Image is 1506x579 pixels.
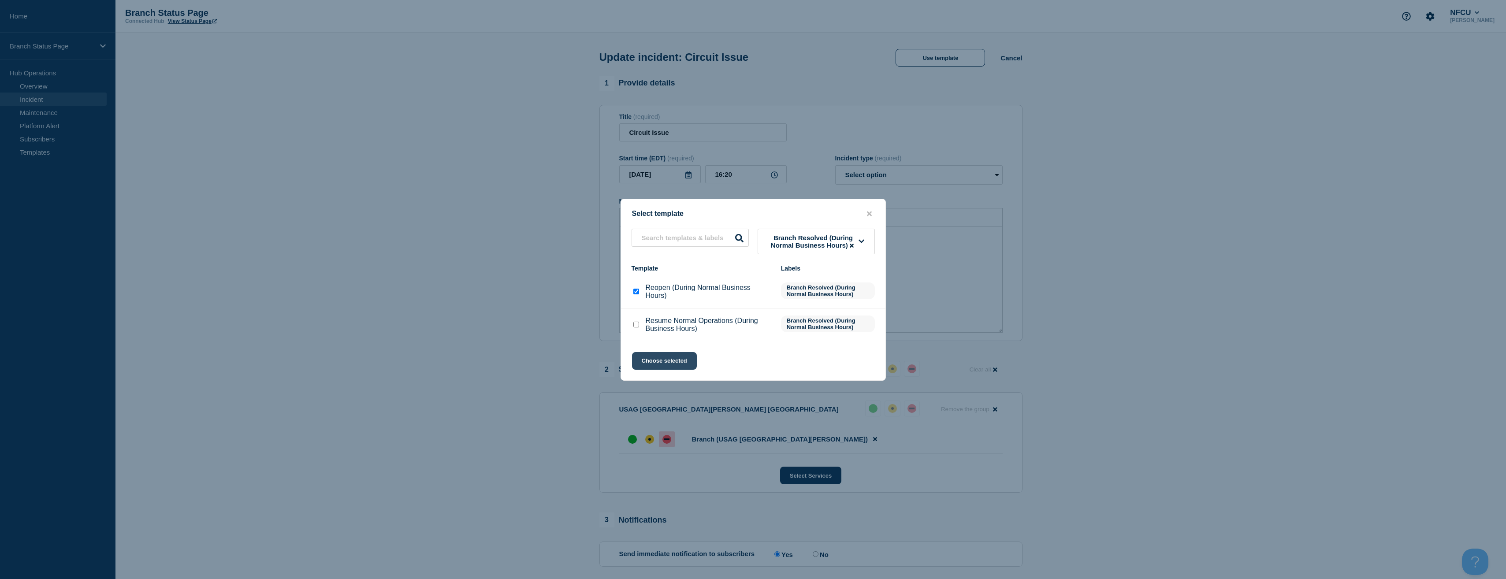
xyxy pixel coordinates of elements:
[646,317,772,333] p: Resume Normal Operations (During Business Hours)
[781,282,875,299] span: Branch Resolved (During Normal Business Hours)
[621,210,885,218] div: Select template
[768,234,859,249] span: Branch Resolved (During Normal Business Hours)
[758,229,875,254] button: Branch Resolved (During Normal Business Hours)
[781,265,875,272] div: Labels
[632,352,697,370] button: Choose selected
[781,315,875,332] span: Branch Resolved (During Normal Business Hours)
[646,284,772,300] p: Reopen (During Normal Business Hours)
[864,210,874,218] button: close button
[633,322,639,327] input: Resume Normal Operations (During Business Hours) checkbox
[632,229,749,247] input: Search templates & labels
[633,289,639,294] input: Reopen (During Normal Business Hours) checkbox
[632,265,772,272] div: Template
